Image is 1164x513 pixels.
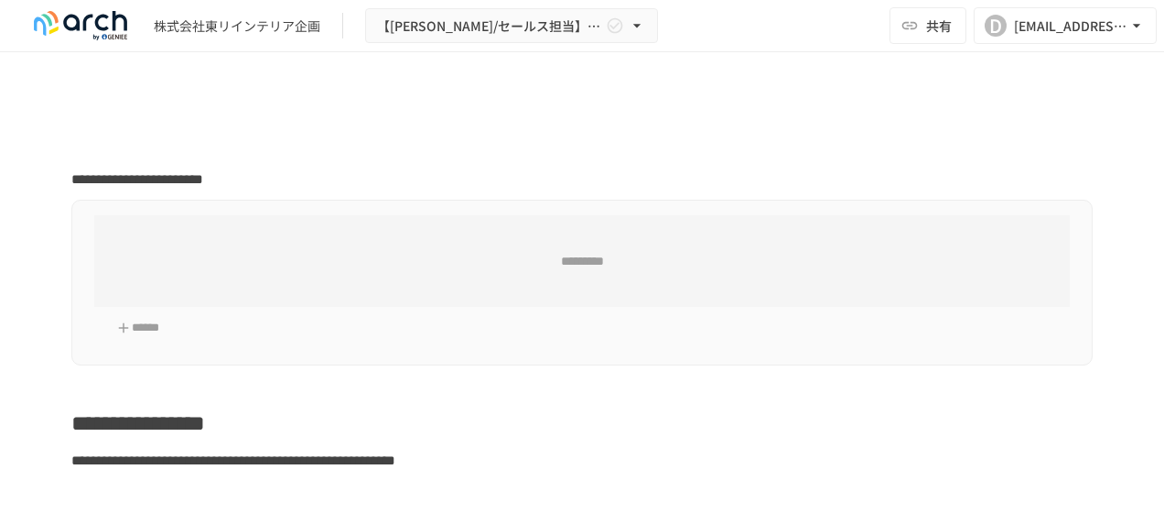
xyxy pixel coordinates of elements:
button: 【[PERSON_NAME]/セールス担当】株式会社東リインテリア企画様_初期設定サポート [365,8,658,44]
span: 共有 [926,16,952,36]
div: 株式会社東リインテリア企画 [154,16,320,36]
img: logo-default@2x-9cf2c760.svg [22,11,139,40]
button: 共有 [889,7,966,44]
div: [EMAIL_ADDRESS][DOMAIN_NAME] [1014,15,1127,38]
span: 【[PERSON_NAME]/セールス担当】株式会社東リインテリア企画様_初期設定サポート [377,15,602,38]
button: D[EMAIL_ADDRESS][DOMAIN_NAME] [974,7,1157,44]
div: D [985,15,1007,37]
